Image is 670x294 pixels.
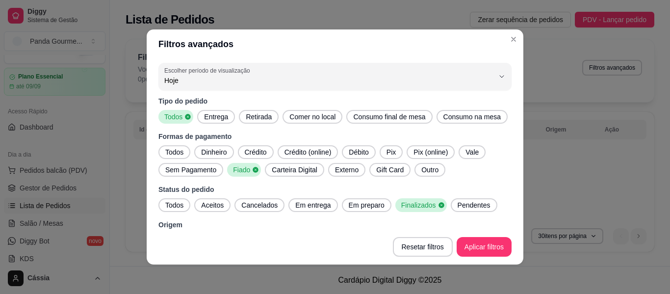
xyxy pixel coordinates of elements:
[346,110,432,124] button: Consumo final de mesa
[197,200,228,210] span: Aceitos
[237,200,282,210] span: Cancelados
[383,147,400,157] span: Pix
[158,198,190,212] button: Todos
[457,237,512,257] button: Aplicar filtros
[397,200,438,210] span: Finalizados
[414,163,445,177] button: Outro
[417,165,442,175] span: Outro
[158,185,512,194] p: Status do pedido
[160,112,184,122] span: Todos
[239,110,279,124] button: Retirada
[454,200,494,210] span: Pendentes
[395,198,447,212] button: Finalizados
[407,145,455,159] button: Pix (online)
[197,147,231,157] span: Dinheiro
[161,165,220,175] span: Sem Pagamento
[238,145,274,159] button: Crédito
[158,163,223,177] button: Sem Pagamento
[328,163,365,177] button: Externo
[506,31,521,47] button: Close
[283,110,342,124] button: Comer no local
[369,163,411,177] button: Gift Card
[158,96,512,106] p: Tipo do pedido
[281,147,335,157] span: Crédito (online)
[345,200,388,210] span: Em preparo
[242,112,276,122] span: Retirada
[439,112,505,122] span: Consumo na mesa
[342,198,391,212] button: Em preparo
[349,112,429,122] span: Consumo final de mesa
[410,147,452,157] span: Pix (online)
[194,198,231,212] button: Aceitos
[345,147,372,157] span: Débito
[451,198,497,212] button: Pendentes
[288,198,337,212] button: Em entrega
[342,145,375,159] button: Débito
[227,163,261,177] button: Fiado
[437,110,508,124] button: Consumo na mesa
[164,76,494,85] span: Hoje
[200,112,232,122] span: Entrega
[197,110,235,124] button: Entrega
[278,145,338,159] button: Crédito (online)
[229,165,252,175] span: Fiado
[158,145,190,159] button: Todos
[393,237,453,257] button: Resetar filtros
[462,147,483,157] span: Vale
[241,147,271,157] span: Crédito
[147,29,523,59] header: Filtros avançados
[158,220,512,230] p: Origem
[380,145,403,159] button: Pix
[161,147,187,157] span: Todos
[459,145,486,159] button: Vale
[158,110,193,124] button: Todos
[268,165,321,175] span: Carteira Digital
[291,200,335,210] span: Em entrega
[234,198,284,212] button: Cancelados
[265,163,324,177] button: Carteira Digital
[164,66,253,75] label: Escolher período de visualização
[158,132,512,141] p: Formas de pagamento
[158,63,512,90] button: Escolher período de visualizaçãoHoje
[372,165,408,175] span: Gift Card
[331,165,362,175] span: Externo
[194,145,233,159] button: Dinheiro
[161,200,187,210] span: Todos
[285,112,339,122] span: Comer no local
